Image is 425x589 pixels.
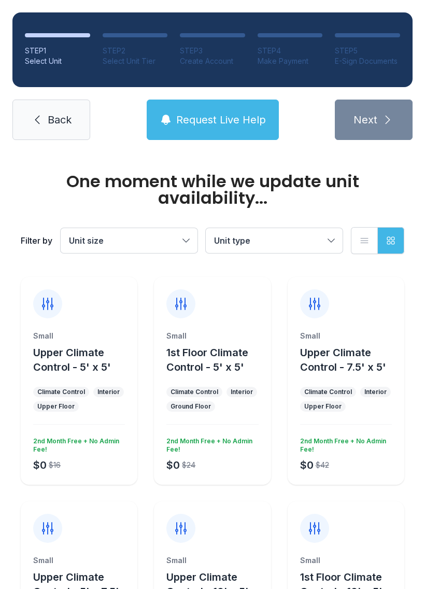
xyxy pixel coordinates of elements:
span: Back [48,113,72,127]
span: 1st Floor Climate Control - 5' x 5' [166,346,248,373]
div: Small [300,555,392,566]
span: Upper Climate Control - 5' x 5' [33,346,111,373]
div: Climate Control [304,388,352,396]
button: 1st Floor Climate Control - 5' x 5' [166,345,266,374]
div: Interior [97,388,120,396]
button: Upper Climate Control - 7.5' x 5' [300,345,400,374]
div: Small [166,331,258,341]
div: Small [166,555,258,566]
div: Interior [231,388,253,396]
span: Next [353,113,377,127]
div: $0 [33,458,47,472]
div: Create Account [180,56,245,66]
div: STEP 5 [335,46,400,56]
div: Small [33,331,125,341]
button: Unit type [206,228,343,253]
div: Ground Floor [171,402,211,411]
div: Upper Floor [37,402,75,411]
div: $0 [166,458,180,472]
div: Small [300,331,392,341]
span: Unit type [214,235,250,246]
div: Climate Control [37,388,85,396]
div: Small [33,555,125,566]
div: Select Unit Tier [103,56,168,66]
div: Select Unit [25,56,90,66]
div: $24 [182,460,195,470]
div: $42 [316,460,329,470]
div: STEP 2 [103,46,168,56]
span: Unit size [69,235,104,246]
div: Interior [364,388,387,396]
span: Request Live Help [176,113,266,127]
div: STEP 3 [180,46,245,56]
div: 2nd Month Free + No Admin Fee! [296,433,392,454]
div: 2nd Month Free + No Admin Fee! [29,433,125,454]
span: Upper Climate Control - 7.5' x 5' [300,346,386,373]
div: E-Sign Documents [335,56,400,66]
div: Make Payment [258,56,323,66]
div: One moment while we update unit availability... [21,173,404,206]
div: Climate Control [171,388,218,396]
button: Unit size [61,228,197,253]
div: $0 [300,458,314,472]
div: Upper Floor [304,402,342,411]
div: STEP 4 [258,46,323,56]
div: $16 [49,460,61,470]
div: Filter by [21,234,52,247]
div: 2nd Month Free + No Admin Fee! [162,433,258,454]
button: Upper Climate Control - 5' x 5' [33,345,133,374]
div: STEP 1 [25,46,90,56]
